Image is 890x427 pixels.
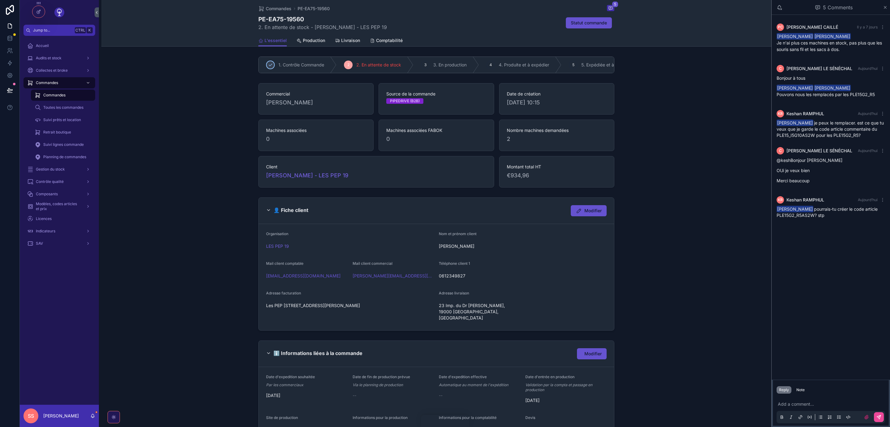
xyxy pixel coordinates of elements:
span: Nom et prénom client [439,231,477,236]
span: 5 Comments [823,4,853,11]
a: Suivi prêts et location [31,114,95,125]
span: [PERSON_NAME] [777,120,813,126]
button: Note [794,386,807,394]
span: C [779,66,782,71]
span: Date d'entrée en production [525,374,574,379]
a: SAV [23,238,95,249]
span: Devis [525,415,535,420]
span: [DATE] [266,392,348,399]
span: [PERSON_NAME] LE SÉNÉCHAL [786,148,852,154]
span: Jump to... [33,28,72,33]
a: Modèles, codes articles et prix [23,201,95,212]
a: Comptabilité [370,35,403,47]
span: Adresse facturation [266,291,301,295]
span: 4 [489,62,492,67]
span: Commandes [36,80,58,85]
a: Suivi lignes commande [31,139,95,150]
span: KR [778,197,783,202]
h1: PE-EA75-19560 [258,15,387,23]
span: €934,96 [507,171,607,180]
span: Commercial [266,91,366,97]
em: Via le planning de production [353,383,403,387]
button: Reply [777,386,791,394]
span: Modifier [584,351,602,357]
span: Source de la commande [386,91,486,97]
p: Bonjour à tous [777,75,885,81]
a: [EMAIL_ADDRESS][DOMAIN_NAME] [266,273,341,279]
span: KR [778,111,783,116]
p: [PERSON_NAME] [43,413,79,419]
span: Production [303,37,325,44]
em: Automatique au moment de l'expédition [439,383,508,387]
span: Planning de commandes [43,154,86,159]
span: LES PEP 19 [266,243,289,249]
em: Validation par la compta et passage en production [525,383,607,392]
span: -- [439,392,443,399]
span: Indicateurs [36,229,55,234]
a: Collectes et broke [23,65,95,76]
a: Indicateurs [23,226,95,237]
span: Suivi prêts et location [43,117,81,122]
span: 0 [266,135,366,143]
p: OUi je veux bien [777,167,885,174]
span: Statut commande [571,20,607,26]
a: Contrôle qualité [23,176,95,187]
span: Il y a 7 jours [857,25,878,29]
a: Livraison [335,35,360,47]
span: Retrait boutique [43,130,71,135]
span: PC [778,25,783,30]
a: L'essentiel [258,35,287,47]
span: 2. En attente de stock - [PERSON_NAME] - LES PEP 19 [258,23,387,31]
span: Mail client comptable [266,261,303,266]
span: Informations pour la production [353,415,408,420]
a: Gestion du stock [23,164,95,175]
div: Note [796,387,805,392]
a: [PERSON_NAME] - LES PEP 19 [266,171,348,180]
span: Téléphone client 1 [439,261,470,266]
a: Licences [23,213,95,224]
span: 0612349827 [439,273,520,279]
a: Commandes [258,6,291,12]
a: Composants [23,188,95,200]
span: Aujourd’hui [858,148,878,153]
span: [PERSON_NAME] [439,243,607,249]
h2: ℹ️ Informations liées à la commande [273,348,362,358]
span: Aujourd’hui [858,111,878,116]
span: Aujourd’hui [858,66,878,71]
span: 23 Imp. du Dr [PERSON_NAME], 19000 [GEOGRAPHIC_DATA], [GEOGRAPHIC_DATA] [439,302,520,321]
span: 2. En attente de stock [356,62,401,68]
span: 0 [386,135,486,143]
span: [PERSON_NAME] [777,206,813,212]
span: Aujourd’hui [858,197,878,202]
span: Client [266,164,486,170]
a: Commandes [31,90,95,101]
span: Nombre machines demandées [507,127,607,133]
span: 4. Produite et à expédier [499,62,549,68]
a: Production [297,35,325,47]
span: C [779,148,782,153]
span: Keshan RAMPHUL [786,197,824,203]
button: Statut commande [566,17,612,28]
p: @keshBonjour [PERSON_NAME] [777,157,885,163]
span: Suivi lignes commande [43,142,84,147]
span: 1. Contrôle Commande [278,62,324,68]
span: 2 [507,135,607,143]
button: 5 [607,5,614,12]
span: Livraison [341,37,360,44]
a: Audits et stock [23,53,95,64]
span: K [87,28,92,33]
span: [PERSON_NAME] [777,85,813,91]
span: 2 [347,62,350,67]
span: [PERSON_NAME] LE SÉNÉCHAL [786,66,852,72]
span: pourrais-tu créer le code article PLE15G2_R5AS2W? stp [777,206,878,218]
a: [PERSON_NAME][EMAIL_ADDRESS][DOMAIN_NAME] [353,273,434,279]
h2: 👤 Fiche client [273,205,308,215]
span: [PERSON_NAME] [266,98,313,107]
span: Machines associées [266,127,366,133]
span: Commandes [266,6,291,12]
span: Date d'expedition effective [439,374,487,379]
span: Gestion du stock [36,167,65,172]
span: Adresse livraison [439,291,469,295]
a: Toutes les commandes [31,102,95,113]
